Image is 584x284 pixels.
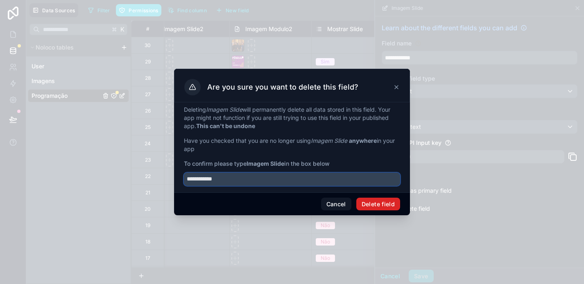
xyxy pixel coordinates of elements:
[321,198,351,211] button: Cancel
[196,122,255,129] strong: This can't be undone
[206,106,242,113] em: Imagem Slide
[184,160,400,168] span: To confirm please type in the box below
[349,137,377,144] strong: anywhere
[247,160,284,167] strong: Imagem Slide
[311,137,347,144] em: Imagem Slide
[184,137,400,153] p: Have you checked that you are no longer using in your app
[207,82,358,92] h3: Are you sure you want to delete this field?
[356,198,400,211] button: Delete field
[184,106,400,130] p: Deleting will permanently delete all data stored in this field. Your app might not function if yo...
